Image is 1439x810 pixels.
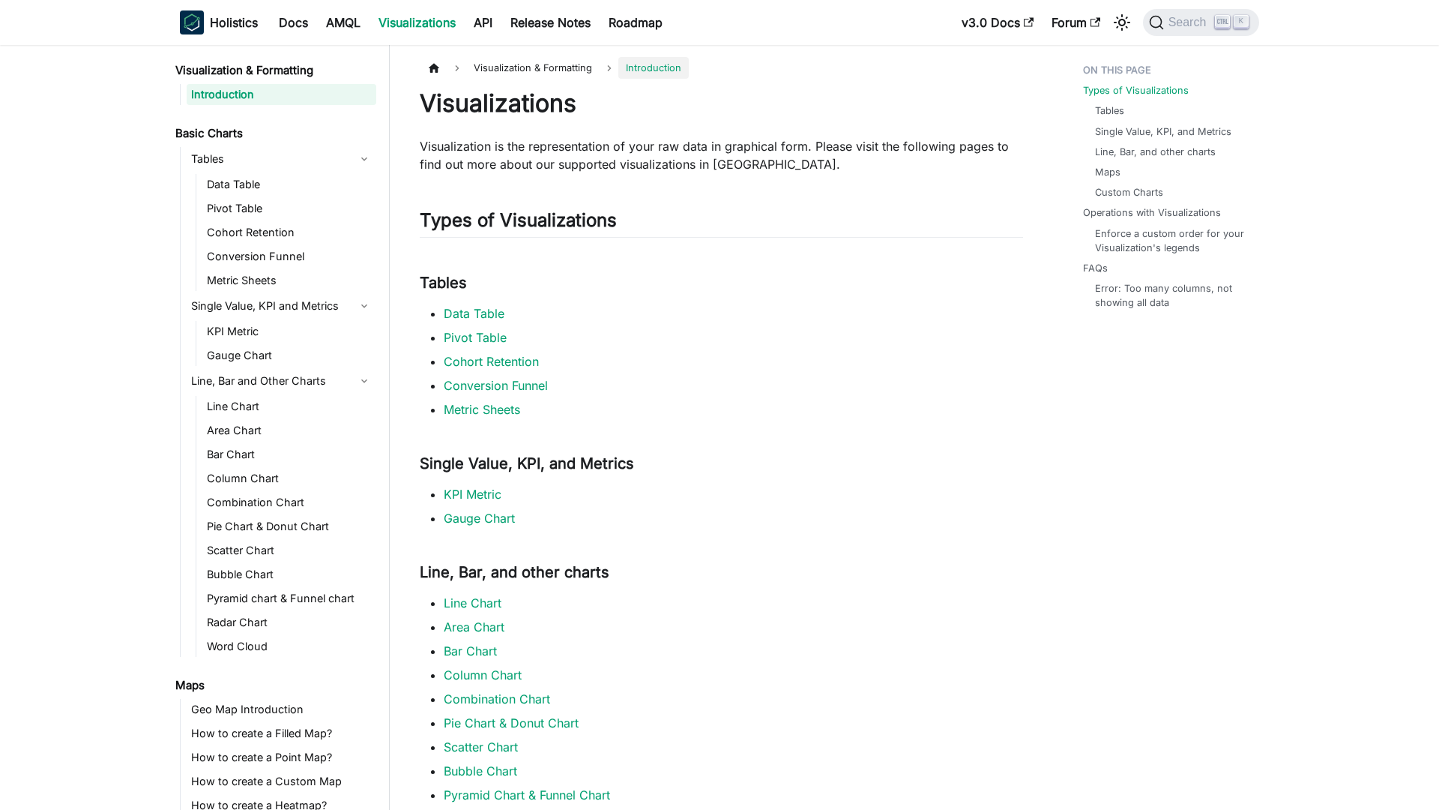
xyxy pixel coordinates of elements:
[1083,83,1189,97] a: Types of Visualizations
[420,563,1023,582] h3: Line, Bar, and other charts
[444,691,550,706] a: Combination Chart
[1110,10,1134,34] button: Switch between dark and light mode (currently light mode)
[420,454,1023,473] h3: Single Value, KPI, and Metrics
[165,45,390,810] nav: Docs sidebar
[180,10,258,34] a: HolisticsHolistics
[953,10,1043,34] a: v3.0 Docs
[420,57,1023,79] nav: Breadcrumbs
[317,10,369,34] a: AMQL
[444,487,501,502] a: KPI Metric
[1095,124,1231,139] a: Single Value, KPI, and Metrics
[187,294,376,318] a: Single Value, KPI and Metrics
[1095,145,1216,159] a: Line, Bar, and other charts
[187,147,376,171] a: Tables
[202,270,376,291] a: Metric Sheets
[202,540,376,561] a: Scatter Chart
[369,10,465,34] a: Visualizations
[202,588,376,609] a: Pyramid chart & Funnel chart
[187,771,376,792] a: How to create a Custom Map
[187,723,376,744] a: How to create a Filled Map?
[1143,9,1259,36] button: Search (Ctrl+K)
[444,715,579,730] a: Pie Chart & Donut Chart
[444,763,517,778] a: Bubble Chart
[171,60,376,81] a: Visualization & Formatting
[444,378,548,393] a: Conversion Funnel
[420,137,1023,173] p: Visualization is the representation of your raw data in graphical form. Please visit the followin...
[202,222,376,243] a: Cohort Retention
[1083,205,1221,220] a: Operations with Visualizations
[202,420,376,441] a: Area Chart
[444,354,539,369] a: Cohort Retention
[180,10,204,34] img: Holistics
[202,468,376,489] a: Column Chart
[466,57,600,79] span: Visualization & Formatting
[618,57,689,79] span: Introduction
[1095,281,1244,310] a: Error: Too many columns, not showing all data
[270,10,317,34] a: Docs
[420,88,1023,118] h1: Visualizations
[1043,10,1109,34] a: Forum
[202,246,376,267] a: Conversion Funnel
[444,667,522,682] a: Column Chart
[1095,185,1163,199] a: Custom Charts
[202,564,376,585] a: Bubble Chart
[420,209,1023,238] h2: Types of Visualizations
[202,396,376,417] a: Line Chart
[1095,103,1124,118] a: Tables
[444,787,610,802] a: Pyramid Chart & Funnel Chart
[187,84,376,105] a: Introduction
[600,10,672,34] a: Roadmap
[202,636,376,657] a: Word Cloud
[210,13,258,31] b: Holistics
[171,675,376,696] a: Maps
[1095,226,1244,255] a: Enforce a custom order for your Visualization's legends
[202,174,376,195] a: Data Table
[1234,15,1249,28] kbd: K
[1095,165,1120,179] a: Maps
[444,306,504,321] a: Data Table
[187,747,376,768] a: How to create a Point Map?
[444,643,497,658] a: Bar Chart
[444,402,520,417] a: Metric Sheets
[202,612,376,633] a: Radar Chart
[202,444,376,465] a: Bar Chart
[202,198,376,219] a: Pivot Table
[202,516,376,537] a: Pie Chart & Donut Chart
[420,274,1023,292] h3: Tables
[187,699,376,720] a: Geo Map Introduction
[444,619,504,634] a: Area Chart
[444,739,518,754] a: Scatter Chart
[444,511,515,526] a: Gauge Chart
[202,321,376,342] a: KPI Metric
[202,345,376,366] a: Gauge Chart
[171,123,376,144] a: Basic Charts
[444,595,501,610] a: Line Chart
[465,10,501,34] a: API
[420,57,448,79] a: Home page
[501,10,600,34] a: Release Notes
[202,492,376,513] a: Combination Chart
[444,330,507,345] a: Pivot Table
[187,369,376,393] a: Line, Bar and Other Charts
[1083,261,1108,275] a: FAQs
[1164,16,1216,29] span: Search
